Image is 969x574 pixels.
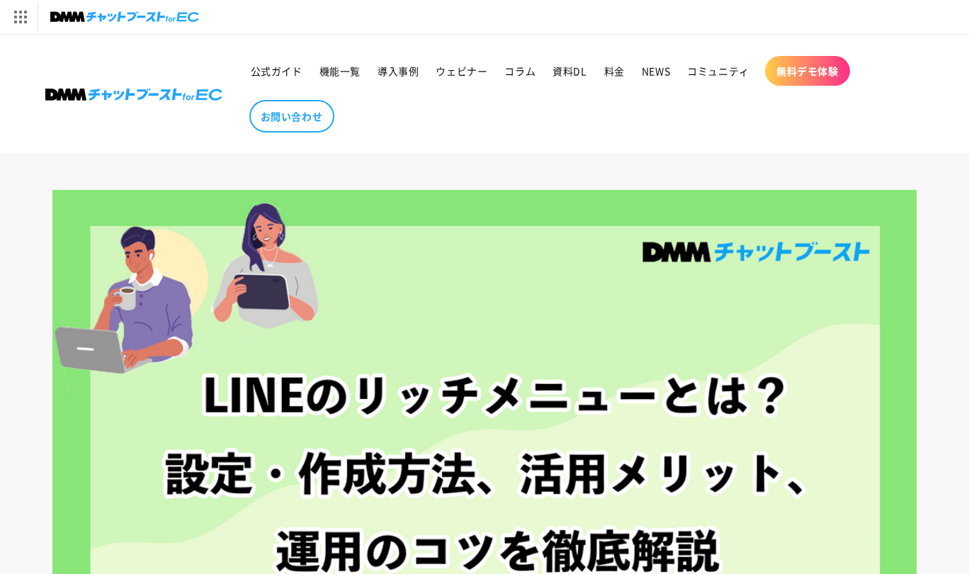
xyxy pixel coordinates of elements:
[378,64,419,77] span: 導入事例
[319,64,361,77] span: 機能一覧
[2,2,38,32] img: サービス
[45,89,222,101] img: 株式会社DMM Boost
[679,56,758,86] a: コミュニティ
[596,56,633,86] a: 料金
[544,56,595,86] a: 資料DL
[249,100,334,133] a: お問い合わせ
[633,56,679,86] a: NEWS
[504,64,535,77] span: コラム
[436,64,487,77] span: ウェビナー
[369,56,427,86] a: 導入事例
[687,64,749,77] span: コミュニティ
[776,64,839,77] span: 無料デモ体験
[765,56,850,86] a: 無料デモ体験
[604,64,625,77] span: 料金
[496,56,544,86] a: コラム
[642,64,670,77] span: NEWS
[427,56,496,86] a: ウェビナー
[251,64,302,77] span: 公式ガイド
[261,110,323,123] span: お問い合わせ
[311,56,369,86] a: 機能一覧
[242,56,311,86] a: 公式ガイド
[50,7,199,27] img: チャットブーストforEC
[552,64,586,77] span: 資料DL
